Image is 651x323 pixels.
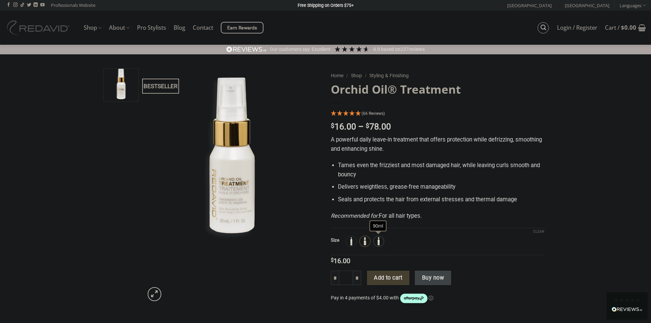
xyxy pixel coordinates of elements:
[353,271,361,285] input: Increase quantity of Orchid Oil® Treatment
[362,111,385,116] span: (66 Reviews)
[109,21,130,35] a: About
[227,24,257,32] span: Earn Rewards
[221,22,263,33] a: Earn Rewards
[557,25,597,30] span: Login / Register
[557,22,597,34] a: Login / Register
[331,257,350,265] bdi: 16.00
[361,237,369,246] img: 30ml
[331,123,335,129] span: $
[40,3,44,8] a: Follow on YouTube
[148,287,161,301] a: Zoom
[366,122,391,132] bdi: 78.00
[331,135,544,153] p: A powerful daily leave-in treatment that offers protection while defrizzing, smoothing and enhanc...
[351,73,362,78] a: Shop
[338,183,544,192] li: Delivers weightless, grease-free manageability
[331,212,544,221] p: For all hair types.
[612,307,642,312] img: REVIEWS.io
[331,109,544,119] div: 4.95 Stars - 66 Reviews
[358,122,364,132] span: –
[499,0,552,11] a: [GEOGRAPHIC_DATA]
[556,0,609,11] a: [GEOGRAPHIC_DATA]
[605,25,636,30] span: Cart /
[369,73,409,78] a: Styling & Finishing
[605,20,646,35] a: View cart
[533,229,544,234] a: Clear options
[331,258,334,263] span: $
[331,238,339,243] label: Size
[331,73,343,78] a: Home
[331,82,544,97] h1: Orchid Oil® Treatment
[620,0,646,10] a: Languages
[298,3,354,8] strong: Free Shipping on Orders $75+
[137,22,166,34] a: Pro Stylists
[13,3,17,8] a: Follow on Instagram
[104,67,138,102] img: REDAVID Orchid Oil Treatment 90ml
[331,72,544,80] nav: Breadcrumb
[621,24,636,31] bdi: 0.00
[338,161,544,179] li: Tames even the frizziest and most damaged hair, while leaving curls smooth and bouncy
[27,3,31,8] a: Follow on Twitter
[174,22,185,34] a: Blog
[6,3,11,8] a: Follow on Facebook
[373,46,381,52] span: 4.9
[33,3,38,8] a: Follow on LinkedIn
[270,46,310,53] div: Our customers say
[409,46,425,52] span: reviews
[339,271,353,285] input: Product quantity
[621,24,624,31] span: $
[366,123,369,129] span: $
[331,213,379,219] em: Recommended for:
[20,3,24,8] a: Follow on TikTok
[538,22,549,33] a: Search
[312,46,330,53] div: Excellent
[365,73,367,78] span: /
[381,46,401,52] span: Based on
[331,271,339,285] input: Reduce quantity of Orchid Oil® Treatment
[374,237,383,246] img: 90ml
[346,73,348,78] span: /
[144,68,321,245] img: REDAVID Orchid Oil Treatment - 30ml
[415,271,451,285] button: Buy now
[607,292,648,320] div: Read All Reviews
[612,306,642,314] div: Read All Reviews
[613,297,641,303] div: 4.8 Stars
[193,22,213,34] a: Contact
[331,122,356,132] bdi: 16.00
[331,295,400,300] span: Pay in 4 payments of $4.00 with
[347,237,356,246] img: 250ml
[334,45,370,53] div: 4.92 Stars
[401,46,409,52] span: 237
[5,21,73,35] img: REDAVID Salon Products | United States
[338,195,544,204] li: Seals and protects the hair from external stresses and thermal damage
[226,46,267,53] img: REVIEWS.io
[367,271,409,285] button: Add to cart
[429,295,433,300] a: Information - Opens a dialog
[84,21,101,35] a: Shop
